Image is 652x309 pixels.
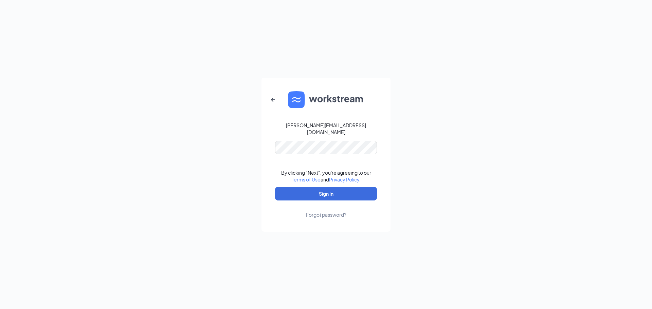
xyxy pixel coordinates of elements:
button: ArrowLeftNew [265,92,281,108]
div: [PERSON_NAME][EMAIL_ADDRESS][DOMAIN_NAME] [275,122,377,135]
button: Sign In [275,187,377,200]
img: WS logo and Workstream text [288,91,364,108]
div: Forgot password? [306,211,346,218]
a: Terms of Use [292,176,321,182]
a: Privacy Policy [329,176,359,182]
a: Forgot password? [306,200,346,218]
svg: ArrowLeftNew [269,96,277,104]
div: By clicking "Next", you're agreeing to our and . [281,169,371,183]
